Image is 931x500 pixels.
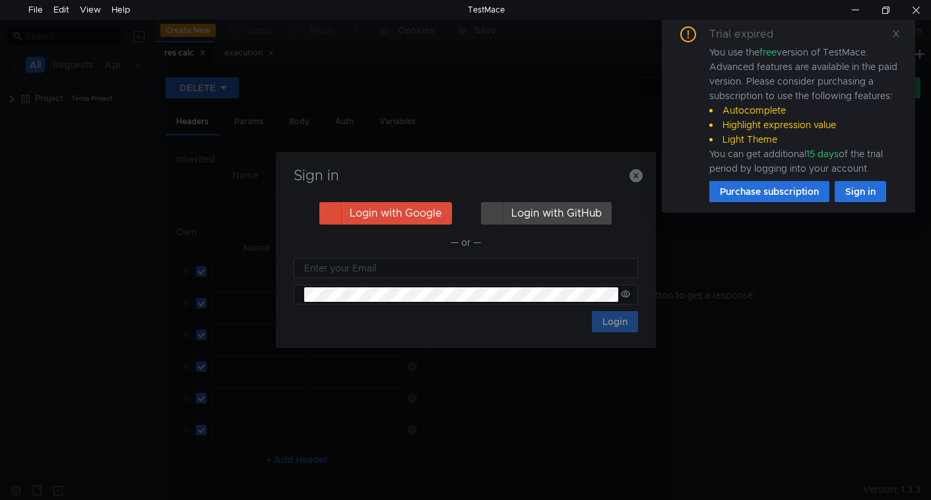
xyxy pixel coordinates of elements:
[292,168,640,184] h3: Sign in
[319,202,452,225] button: Login with Google
[709,118,899,132] li: Highlight expression value
[709,181,829,202] button: Purchase subscription
[709,147,899,176] div: You can get additional of the trial period by logging into your account.
[806,148,839,160] span: 15 days
[759,46,777,58] span: free
[294,234,638,250] div: — or —
[835,181,886,202] button: Sign in
[304,261,630,275] input: Enter your Email
[709,103,899,118] li: Autocomplete
[709,45,899,176] div: You use the version of TestMace. Advanced features are available in the paid version. Please cons...
[709,132,899,147] li: Light Theme
[481,202,612,225] button: Login with GitHub
[709,26,789,42] div: Trial expired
